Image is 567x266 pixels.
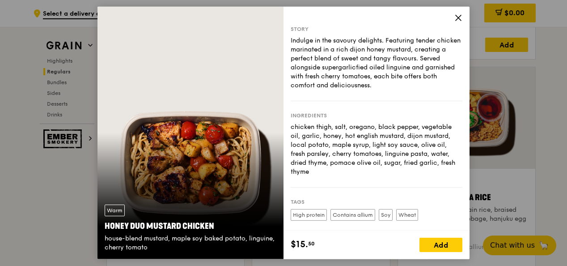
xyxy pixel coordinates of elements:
[308,240,315,247] span: 50
[105,234,276,252] div: house-blend mustard, maple soy baked potato, linguine, cherry tomato
[330,209,375,221] label: Contains allium
[105,205,125,216] div: Warm
[396,209,418,221] label: Wheat
[291,112,462,119] div: Ingredients
[291,36,462,90] div: Indulge in the savoury delights. Featuring tender chicken marinated in a rich dijon honey mustard...
[291,209,327,221] label: High protein
[291,123,462,176] div: chicken thigh, salt, oregano, black pepper, vegetable oil, garlic, honey, hot english mustard, di...
[105,220,276,232] div: Honey Duo Mustard Chicken
[291,238,308,251] span: $15.
[379,209,393,221] label: Soy
[291,198,462,206] div: Tags
[291,26,462,33] div: Story
[419,238,462,252] div: Add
